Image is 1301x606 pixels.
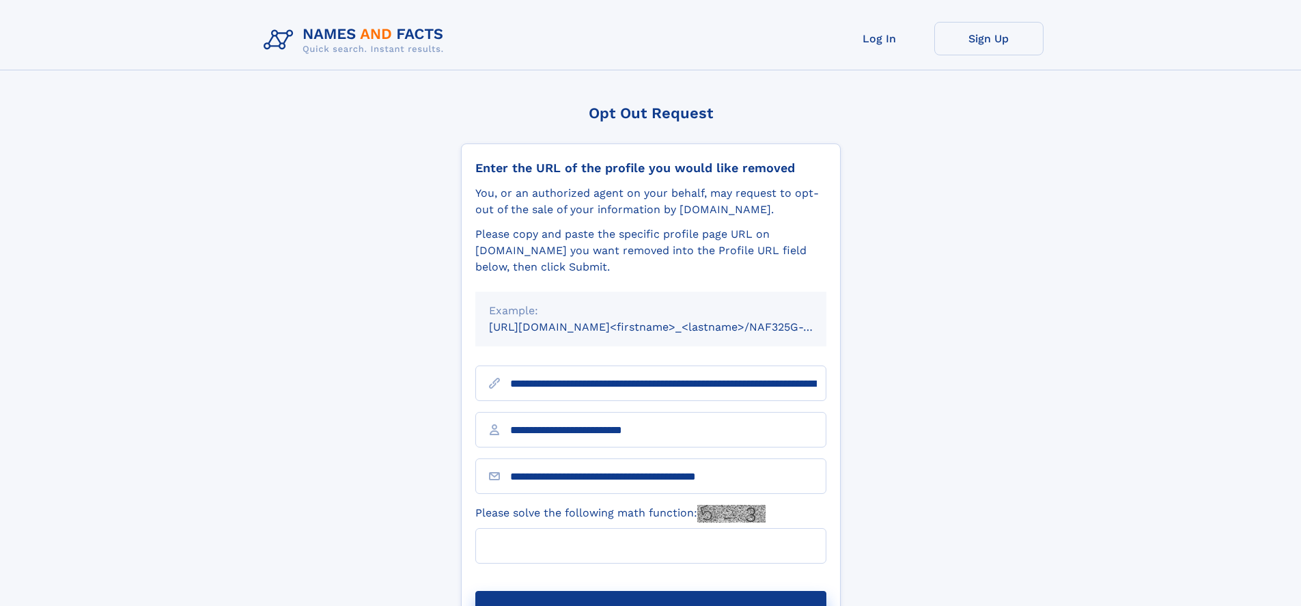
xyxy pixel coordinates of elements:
div: Example: [489,303,813,319]
a: Sign Up [934,22,1044,55]
a: Log In [825,22,934,55]
div: You, or an authorized agent on your behalf, may request to opt-out of the sale of your informatio... [475,185,826,218]
div: Opt Out Request [461,105,841,122]
div: Enter the URL of the profile you would like removed [475,161,826,176]
div: Please copy and paste the specific profile page URL on [DOMAIN_NAME] you want removed into the Pr... [475,226,826,275]
small: [URL][DOMAIN_NAME]<firstname>_<lastname>/NAF325G-xxxxxxxx [489,320,852,333]
img: Logo Names and Facts [258,22,455,59]
label: Please solve the following math function: [475,505,766,523]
